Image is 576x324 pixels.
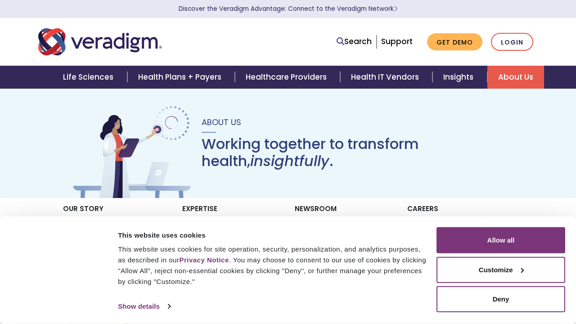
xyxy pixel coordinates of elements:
a: Healthcare Providers [235,66,340,89]
h1: Working together to transform health, . [202,135,506,170]
span: Learn More [394,4,398,13]
a: Login [491,33,533,51]
a: Support [381,36,413,47]
div: This website uses cookies for site operation, security, personalization, and analytics purposes, ... [118,244,426,287]
a: Life Sciences [52,66,127,89]
a: Search [337,36,372,48]
div: This website uses cookies [118,229,426,240]
a: About Us [487,66,544,89]
button: Deny [436,286,565,312]
a: Discover the Veradigm Advantage: Connect to the Veradigm NetworkLearn More [179,4,398,13]
a: Get Demo [427,33,482,51]
button: Allow all [436,227,565,253]
img: Veradigm logo [38,27,162,57]
a: Health IT Vendors [340,66,432,89]
button: Customize [436,256,565,283]
a: Privacy Notice [179,256,229,264]
span: About Us [202,117,241,128]
em: insightfully [250,151,329,171]
a: Show details [118,300,170,313]
a: Insights [432,66,487,89]
a: Health Plans + Payers [127,66,235,89]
